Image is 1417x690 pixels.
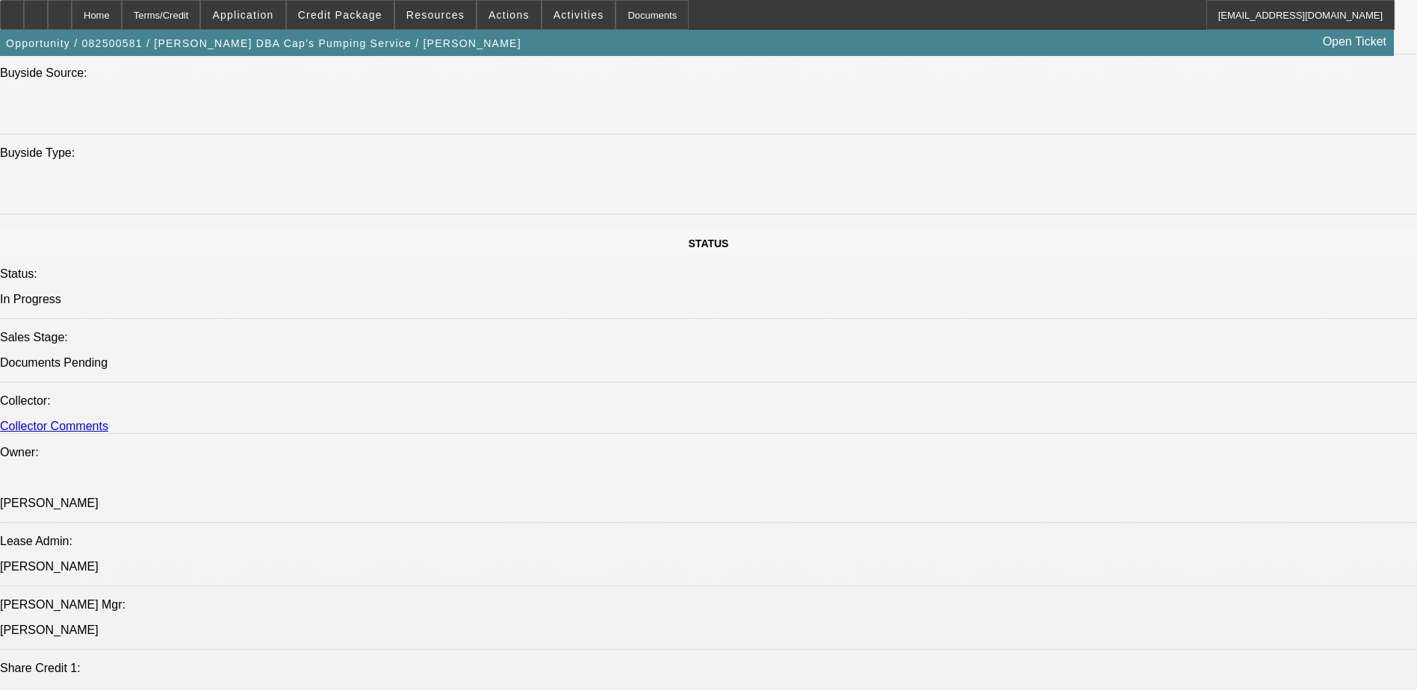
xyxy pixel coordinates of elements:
span: Activities [554,9,604,21]
button: Activities [542,1,616,29]
span: Resources [406,9,465,21]
a: Open Ticket [1317,29,1392,55]
span: Opportunity / 082500581 / [PERSON_NAME] DBA Cap's Pumping Service / [PERSON_NAME] [6,37,521,49]
span: Application [212,9,273,21]
span: Credit Package [298,9,382,21]
button: Application [201,1,285,29]
span: Actions [489,9,530,21]
span: STATUS [689,237,729,249]
button: Credit Package [287,1,394,29]
button: Actions [477,1,541,29]
button: Resources [395,1,476,29]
